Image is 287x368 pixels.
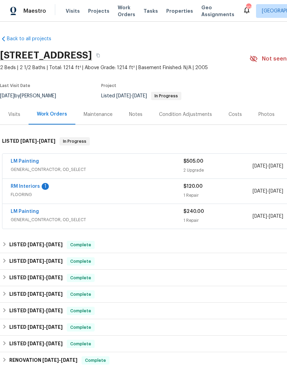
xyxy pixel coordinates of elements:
span: [DATE] [46,308,63,313]
span: In Progress [60,138,89,145]
span: Complete [67,274,94,281]
h6: LISTED [9,340,63,348]
span: - [253,163,283,170]
span: Tasks [143,9,158,13]
span: - [28,259,63,263]
span: Maestro [23,8,46,14]
div: 1 [42,183,49,190]
div: Condition Adjustments [159,111,212,118]
span: [DATE] [253,214,267,219]
span: [DATE] [269,164,283,169]
span: Complete [67,291,94,298]
span: Geo Assignments [201,4,234,18]
div: Work Orders [37,111,67,118]
span: [DATE] [269,189,283,194]
span: [DATE] [46,259,63,263]
span: Work Orders [118,4,135,18]
span: Listed [101,94,181,98]
a: LM Painting [11,159,39,164]
span: [DATE] [46,292,63,296]
span: [DATE] [28,275,44,280]
span: $240.00 [183,209,204,214]
div: Notes [129,111,142,118]
span: [DATE] [42,358,59,362]
button: Copy Address [92,49,104,62]
span: [DATE] [116,94,131,98]
span: [DATE] [61,358,77,362]
span: [DATE] [253,164,267,169]
span: - [28,242,63,247]
span: $505.00 [183,159,203,164]
span: [DATE] [28,292,44,296]
span: [DATE] [132,94,147,98]
span: [DATE] [269,214,283,219]
span: Project [101,84,116,88]
h6: LISTED [9,257,63,266]
a: RM Interiors [11,184,40,189]
h6: LISTED [9,274,63,282]
div: 1 Repair [183,192,253,199]
span: [DATE] [28,341,44,346]
span: - [253,188,283,195]
span: Visits [66,8,80,14]
h6: LISTED [9,290,63,299]
div: Maintenance [84,111,113,118]
span: - [28,325,63,329]
h6: LISTED [9,323,63,332]
span: [DATE] [253,189,267,194]
span: [DATE] [46,275,63,280]
div: Costs [228,111,242,118]
span: - [116,94,147,98]
span: - [28,341,63,346]
span: $120.00 [183,184,203,189]
span: [DATE] [28,308,44,313]
span: Properties [166,8,193,14]
span: [DATE] [46,242,63,247]
h6: LISTED [2,137,55,145]
div: Photos [258,111,275,118]
span: [DATE] [39,139,55,143]
span: [DATE] [46,325,63,329]
span: - [28,292,63,296]
a: LM Painting [11,209,39,214]
div: 2 Upgrade [183,167,253,174]
span: Complete [82,357,109,364]
div: 1 Repair [183,217,253,224]
span: - [28,308,63,313]
span: Complete [67,324,94,331]
h6: LISTED [9,241,63,249]
span: - [253,213,283,220]
span: [DATE] [28,325,44,329]
h6: RENOVATION [9,356,77,365]
span: Complete [67,340,94,347]
span: - [42,358,77,362]
span: In Progress [152,94,181,98]
span: [DATE] [46,341,63,346]
span: Complete [67,241,94,248]
span: - [28,275,63,280]
div: 108 [246,4,251,11]
span: Projects [88,8,109,14]
div: Visits [8,111,20,118]
span: [DATE] [28,242,44,247]
span: GENERAL_CONTRACTOR, OD_SELECT [11,216,183,223]
span: [DATE] [28,259,44,263]
span: [DATE] [20,139,37,143]
span: FLOORING [11,191,183,198]
span: Complete [67,307,94,314]
span: - [20,139,55,143]
span: Complete [67,258,94,265]
span: GENERAL_CONTRACTOR, OD_SELECT [11,166,183,173]
h6: LISTED [9,307,63,315]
